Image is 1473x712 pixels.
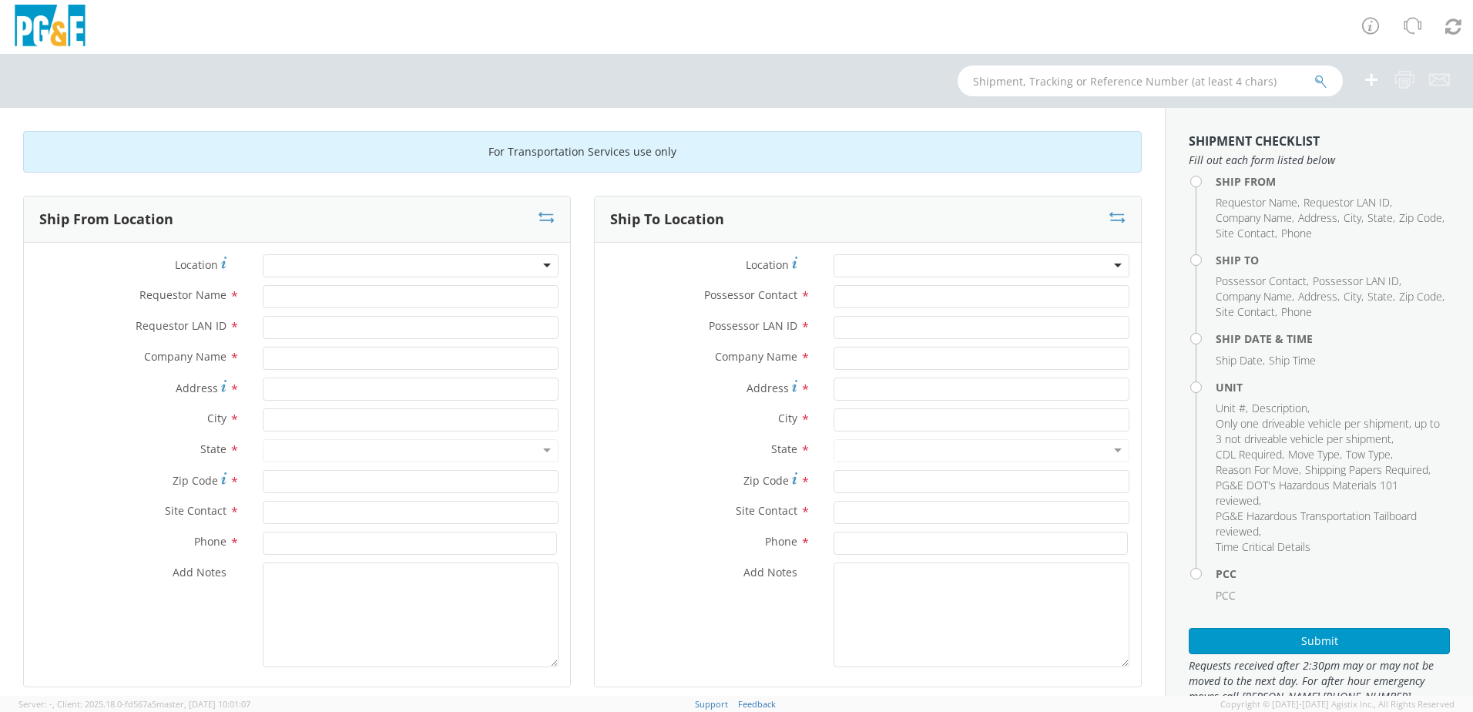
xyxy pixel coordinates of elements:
span: Ship Date [1216,353,1263,368]
span: State [1367,210,1393,225]
span: Server: - [18,698,55,710]
li: , [1298,210,1340,226]
span: City [778,411,797,425]
h4: Unit [1216,381,1450,393]
span: Address [176,381,218,395]
span: State [771,442,797,456]
span: Phone [194,534,226,549]
li: , [1216,416,1446,447]
li: , [1344,210,1364,226]
input: Shipment, Tracking or Reference Number (at least 4 chars) [958,65,1343,96]
li: , [1216,210,1294,226]
a: Feedback [738,698,776,710]
span: Time Critical Details [1216,539,1310,554]
span: Requestor LAN ID [136,318,226,333]
a: Support [695,698,728,710]
li: , [1216,353,1265,368]
li: , [1399,289,1444,304]
span: Add Notes [173,565,226,579]
span: Ship Time [1269,353,1316,368]
span: Description [1252,401,1307,415]
li: , [1313,274,1401,289]
h4: Ship To [1216,254,1450,266]
li: , [1216,304,1277,320]
li: , [1305,462,1431,478]
span: Company Name [1216,210,1292,225]
span: Move Type [1288,447,1340,462]
li: , [1216,509,1446,539]
span: Requestor Name [139,287,226,302]
li: , [1367,289,1395,304]
span: City [1344,289,1361,304]
span: Address [1298,289,1337,304]
strong: Shipment Checklist [1189,133,1320,149]
span: PCC [1216,588,1236,603]
span: Unit # [1216,401,1246,415]
li: , [1346,447,1393,462]
li: , [1216,462,1301,478]
span: Company Name [715,349,797,364]
span: Company Name [1216,289,1292,304]
span: City [207,411,226,425]
span: Only one driveable vehicle per shipment, up to 3 not driveable vehicle per shipment [1216,416,1440,446]
li: , [1252,401,1310,416]
li: , [1216,289,1294,304]
span: Tow Type [1346,447,1391,462]
span: Possessor Contact [704,287,797,302]
span: Shipping Papers Required [1305,462,1428,477]
li: , [1367,210,1395,226]
li: , [1216,195,1300,210]
span: Zip Code [1399,289,1442,304]
li: , [1304,195,1392,210]
h4: PCC [1216,568,1450,579]
span: State [1367,289,1393,304]
span: Site Contact [1216,304,1275,319]
span: Address [747,381,789,395]
li: , [1216,401,1248,416]
span: Requestor LAN ID [1304,195,1390,210]
h4: Ship From [1216,176,1450,187]
span: Possessor Contact [1216,274,1307,288]
span: Copyright © [DATE]-[DATE] Agistix Inc., All Rights Reserved [1220,698,1455,710]
span: Possessor LAN ID [709,318,797,333]
span: Location [175,257,218,272]
li: , [1298,289,1340,304]
span: , [52,698,55,710]
span: Requests received after 2:30pm may or may not be moved to the next day. For after hour emergency ... [1189,658,1450,704]
img: pge-logo-06675f144f4cfa6a6814.png [12,5,89,50]
span: Company Name [144,349,226,364]
span: Phone [765,534,797,549]
span: Phone [1281,226,1312,240]
span: Zip Code [173,473,218,488]
span: Address [1298,210,1337,225]
span: master, [DATE] 10:01:07 [156,698,250,710]
span: Site Contact [736,503,797,518]
h3: Ship To Location [610,212,724,227]
span: Client: 2025.18.0-fd567a5 [57,698,250,710]
span: Add Notes [743,565,797,579]
span: PG&E Hazardous Transportation Tailboard reviewed [1216,509,1417,539]
li: , [1216,226,1277,241]
span: City [1344,210,1361,225]
h4: Ship Date & Time [1216,333,1450,344]
li: , [1216,447,1284,462]
li: , [1399,210,1444,226]
span: Zip Code [1399,210,1442,225]
span: Location [746,257,789,272]
span: Possessor LAN ID [1313,274,1399,288]
li: , [1216,478,1446,509]
span: Site Contact [165,503,226,518]
span: CDL Required [1216,447,1282,462]
h3: Ship From Location [39,212,173,227]
span: Requestor Name [1216,195,1297,210]
button: Submit [1189,628,1450,654]
span: Fill out each form listed below [1189,153,1450,168]
span: Phone [1281,304,1312,319]
span: Zip Code [743,473,789,488]
span: Site Contact [1216,226,1275,240]
li: , [1216,274,1309,289]
span: Reason For Move [1216,462,1299,477]
span: State [200,442,226,456]
li: , [1288,447,1342,462]
li: , [1344,289,1364,304]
